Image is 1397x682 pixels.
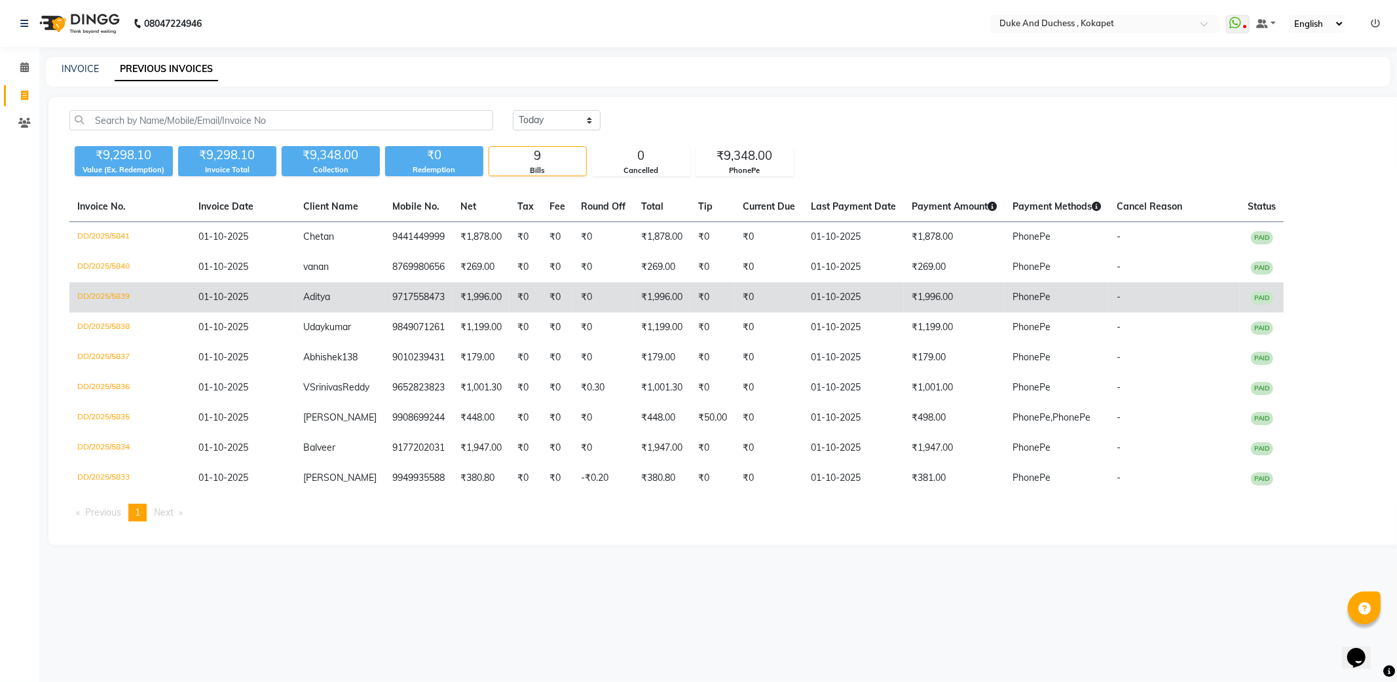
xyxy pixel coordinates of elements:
[735,403,803,433] td: ₹0
[803,463,904,493] td: 01-10-2025
[1013,261,1051,273] span: PhonePe
[633,463,690,493] td: ₹380.80
[1013,321,1051,333] span: PhonePe
[69,373,191,403] td: DD/2025/5836
[75,146,173,164] div: ₹9,298.10
[69,222,191,253] td: DD/2025/5841
[581,200,625,212] span: Round Off
[549,200,565,212] span: Fee
[633,433,690,463] td: ₹1,947.00
[69,252,191,282] td: DD/2025/5840
[573,252,633,282] td: ₹0
[178,146,276,164] div: ₹9,298.10
[510,403,542,433] td: ₹0
[542,343,573,373] td: ₹0
[1117,472,1121,483] span: -
[573,282,633,313] td: ₹0
[542,433,573,463] td: ₹0
[633,222,690,253] td: ₹1,878.00
[811,200,896,212] span: Last Payment Date
[573,222,633,253] td: ₹0
[384,433,453,463] td: 9177202031
[303,231,334,242] span: Chetan
[641,200,663,212] span: Total
[510,373,542,403] td: ₹0
[198,381,248,393] span: 01-10-2025
[303,351,342,363] span: Abhishek
[517,200,534,212] span: Tax
[1248,200,1276,212] span: Status
[573,373,633,403] td: ₹0.30
[593,147,690,165] div: 0
[633,343,690,373] td: ₹179.00
[735,252,803,282] td: ₹0
[75,164,173,176] div: Value (Ex. Redemption)
[696,165,793,176] div: PhonePe
[384,313,453,343] td: 9849071261
[1013,472,1051,483] span: PhonePe
[69,463,191,493] td: DD/2025/5833
[573,463,633,493] td: -₹0.20
[803,252,904,282] td: 01-10-2025
[115,58,218,81] a: PREVIOUS INVOICES
[1251,472,1273,485] span: PAID
[1117,200,1182,212] span: Cancel Reason
[384,463,453,493] td: 9949935588
[342,351,358,363] span: 138
[69,313,191,343] td: DD/2025/5838
[735,343,803,373] td: ₹0
[1117,231,1121,242] span: -
[1013,231,1051,242] span: PhonePe
[62,63,99,75] a: INVOICE
[510,222,542,253] td: ₹0
[542,252,573,282] td: ₹0
[690,252,735,282] td: ₹0
[690,373,735,403] td: ₹0
[282,146,380,164] div: ₹9,348.00
[384,343,453,373] td: 9010239431
[198,200,253,212] span: Invoice Date
[85,506,121,518] span: Previous
[384,282,453,313] td: 9717558473
[542,463,573,493] td: ₹0
[803,222,904,253] td: 01-10-2025
[542,403,573,433] td: ₹0
[453,222,510,253] td: ₹1,878.00
[1052,411,1090,423] span: PhonePe
[510,343,542,373] td: ₹0
[690,222,735,253] td: ₹0
[1251,231,1273,244] span: PAID
[1117,321,1121,333] span: -
[198,291,248,303] span: 01-10-2025
[1117,261,1121,273] span: -
[303,472,377,483] span: [PERSON_NAME]
[1013,200,1101,212] span: Payment Methods
[904,343,1005,373] td: ₹179.00
[1013,381,1051,393] span: PhonePe
[1251,261,1273,275] span: PAID
[633,282,690,313] td: ₹1,996.00
[904,373,1005,403] td: ₹1,001.00
[1251,412,1273,425] span: PAID
[633,313,690,343] td: ₹1,199.00
[69,110,493,130] input: Search by Name/Mobile/Email/Invoice No
[198,321,248,333] span: 01-10-2025
[542,282,573,313] td: ₹0
[690,282,735,313] td: ₹0
[1251,292,1273,305] span: PAID
[77,200,126,212] span: Invoice No.
[489,147,586,165] div: 9
[690,463,735,493] td: ₹0
[633,252,690,282] td: ₹269.00
[385,164,483,176] div: Redemption
[384,252,453,282] td: 8769980656
[803,313,904,343] td: 01-10-2025
[803,343,904,373] td: 01-10-2025
[690,343,735,373] td: ₹0
[510,433,542,463] td: ₹0
[1251,382,1273,395] span: PAID
[633,403,690,433] td: ₹448.00
[453,282,510,313] td: ₹1,996.00
[198,442,248,453] span: 01-10-2025
[489,165,586,176] div: Bills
